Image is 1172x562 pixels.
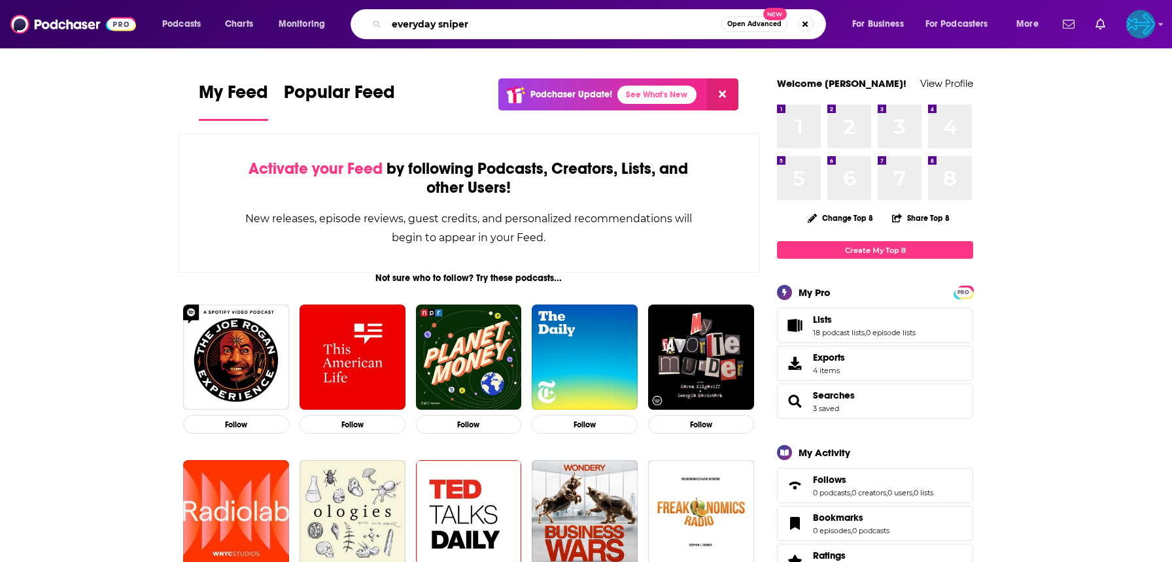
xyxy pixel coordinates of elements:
[813,328,865,337] a: 18 podcast lists
[387,14,721,35] input: Search podcasts, credits, & more...
[813,389,855,401] a: Searches
[813,404,839,413] a: 3 saved
[532,415,638,434] button: Follow
[813,488,850,497] a: 0 podcasts
[183,415,289,434] button: Follow
[727,21,782,27] span: Open Advanced
[813,314,832,325] span: Lists
[813,474,846,486] span: Follows
[813,512,889,523] a: Bookmarks
[1090,13,1111,35] a: Show notifications dropdown
[1007,14,1055,35] button: open menu
[852,488,886,497] a: 0 creators
[782,514,808,533] a: Bookmarks
[244,209,693,247] div: New releases, episode reviews, guest credits, and personalized recommendations will begin to appe...
[852,15,904,33] span: For Business
[244,159,693,197] div: by following Podcasts, Creators, Lists, and other Users!
[888,488,912,497] a: 0 users
[850,488,852,497] span: ,
[813,550,846,561] span: Ratings
[416,415,522,434] button: Follow
[199,81,268,121] a: My Feed
[178,273,759,284] div: Not sure who to follow? Try these podcasts...
[865,328,866,337] span: ,
[813,366,845,375] span: 4 items
[777,346,973,381] a: Exports
[925,15,988,33] span: For Podcasters
[269,14,342,35] button: open menu
[891,205,950,231] button: Share Top 8
[300,305,405,410] img: This American Life
[530,89,612,100] p: Podchaser Update!
[782,392,808,410] a: Searches
[866,328,916,337] a: 0 episode lists
[852,526,889,535] a: 0 podcasts
[813,512,863,523] span: Bookmarks
[416,305,522,410] img: Planet Money
[914,488,933,497] a: 0 lists
[777,384,973,419] span: Searches
[648,415,754,434] button: Follow
[886,488,888,497] span: ,
[162,15,201,33] span: Podcasts
[782,354,808,372] span: Exports
[920,77,973,90] a: View Profile
[799,286,831,299] div: My Pro
[300,415,405,434] button: Follow
[10,12,136,37] img: Podchaser - Follow, Share and Rate Podcasts
[782,476,808,495] a: Follows
[363,9,838,39] div: Search podcasts, credits, & more...
[777,241,973,259] a: Create My Top 8
[1016,15,1039,33] span: More
[956,288,971,297] span: PRO
[648,305,754,410] img: My Favorite Murder with Karen Kilgariff and Georgia Hardstark
[1058,13,1080,35] a: Show notifications dropdown
[249,159,383,178] span: Activate your Feed
[1126,10,1155,39] button: Show profile menu
[843,14,920,35] button: open menu
[799,446,850,459] div: My Activity
[782,316,808,335] a: Lists
[777,468,973,503] span: Follows
[721,16,787,32] button: Open AdvancedNew
[183,305,289,410] img: The Joe Rogan Experience
[763,8,787,20] span: New
[225,15,253,33] span: Charts
[851,526,852,535] span: ,
[917,14,1007,35] button: open menu
[199,81,268,111] span: My Feed
[284,81,395,111] span: Popular Feed
[216,14,261,35] a: Charts
[1126,10,1155,39] span: Logged in as backbonemedia
[813,550,889,561] a: Ratings
[617,86,697,104] a: See What's New
[532,305,638,410] img: The Daily
[813,526,851,535] a: 0 episodes
[777,308,973,343] span: Lists
[813,352,845,363] span: Exports
[813,314,916,325] a: Lists
[777,506,973,541] span: Bookmarks
[813,474,933,486] a: Follows
[912,488,914,497] span: ,
[153,14,218,35] button: open menu
[777,77,906,90] a: Welcome [PERSON_NAME]!
[1126,10,1155,39] img: User Profile
[279,15,325,33] span: Monitoring
[284,81,395,121] a: Popular Feed
[956,287,971,297] a: PRO
[800,210,881,226] button: Change Top 8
